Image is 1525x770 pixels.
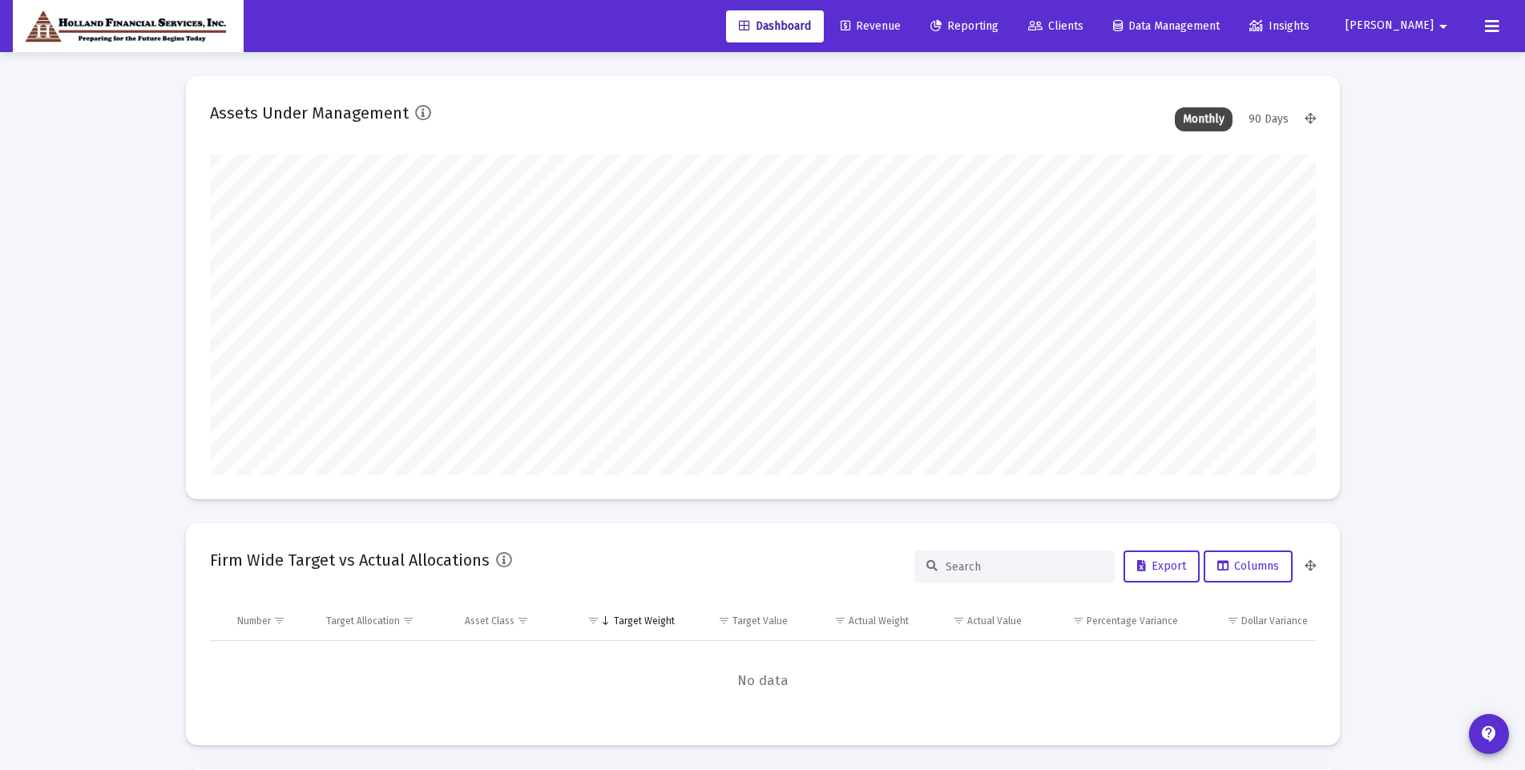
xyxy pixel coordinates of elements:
div: Monthly [1175,107,1233,131]
td: Column Target Allocation [318,602,457,640]
a: Revenue [828,10,914,42]
div: Number [237,615,271,627]
a: Reporting [918,10,1011,42]
span: [PERSON_NAME] [1345,19,1434,33]
a: Data Management [1100,10,1233,42]
span: Clients [1028,19,1083,33]
div: Percentage Variance [1087,615,1178,627]
div: Actual Value [967,615,1022,627]
div: Actual Weight [849,615,909,627]
td: Column Target Value [683,602,796,640]
button: Columns [1204,550,1293,583]
td: Column Actual Value [917,602,1030,640]
div: Dollar Variance [1241,615,1308,627]
span: Show filter options for column 'Target Allocation' [402,615,414,627]
span: Show filter options for column 'Actual Weight' [834,615,846,627]
button: [PERSON_NAME] [1326,10,1472,42]
span: Revenue [841,19,901,33]
span: Export [1137,559,1186,573]
span: No data [210,672,1316,690]
span: Show filter options for column 'Number' [273,615,285,627]
td: Column Dollar Variance [1186,602,1315,640]
span: Reporting [930,19,999,33]
span: Show filter options for column 'Target Value' [718,615,730,627]
div: Data grid [210,602,1316,721]
span: Show filter options for column 'Target Weight' [587,615,599,627]
mat-icon: contact_support [1479,724,1499,744]
td: Column Actual Weight [796,602,917,640]
span: Show filter options for column 'Percentage Variance' [1072,615,1084,627]
span: Show filter options for column 'Actual Value' [953,615,965,627]
div: Asset Class [465,615,514,627]
a: Dashboard [726,10,824,42]
input: Search [946,560,1103,574]
span: Show filter options for column 'Asset Class' [517,615,529,627]
div: Target Weight [614,615,675,627]
td: Column Asset Class [457,602,563,640]
button: Export [1124,550,1200,583]
td: Column Percentage Variance [1030,602,1186,640]
td: Column Target Weight [563,602,683,640]
span: Insights [1249,19,1309,33]
div: Target Allocation [326,615,400,627]
img: Dashboard [25,10,232,42]
span: Show filter options for column 'Dollar Variance' [1227,615,1239,627]
h2: Firm Wide Target vs Actual Allocations [210,547,490,573]
span: Columns [1217,559,1279,573]
div: Target Value [732,615,788,627]
td: Column Number [229,602,319,640]
a: Clients [1015,10,1096,42]
span: Data Management [1113,19,1220,33]
span: Dashboard [739,19,811,33]
div: 90 Days [1241,107,1297,131]
h2: Assets Under Management [210,100,409,126]
a: Insights [1237,10,1322,42]
mat-icon: arrow_drop_down [1434,10,1453,42]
